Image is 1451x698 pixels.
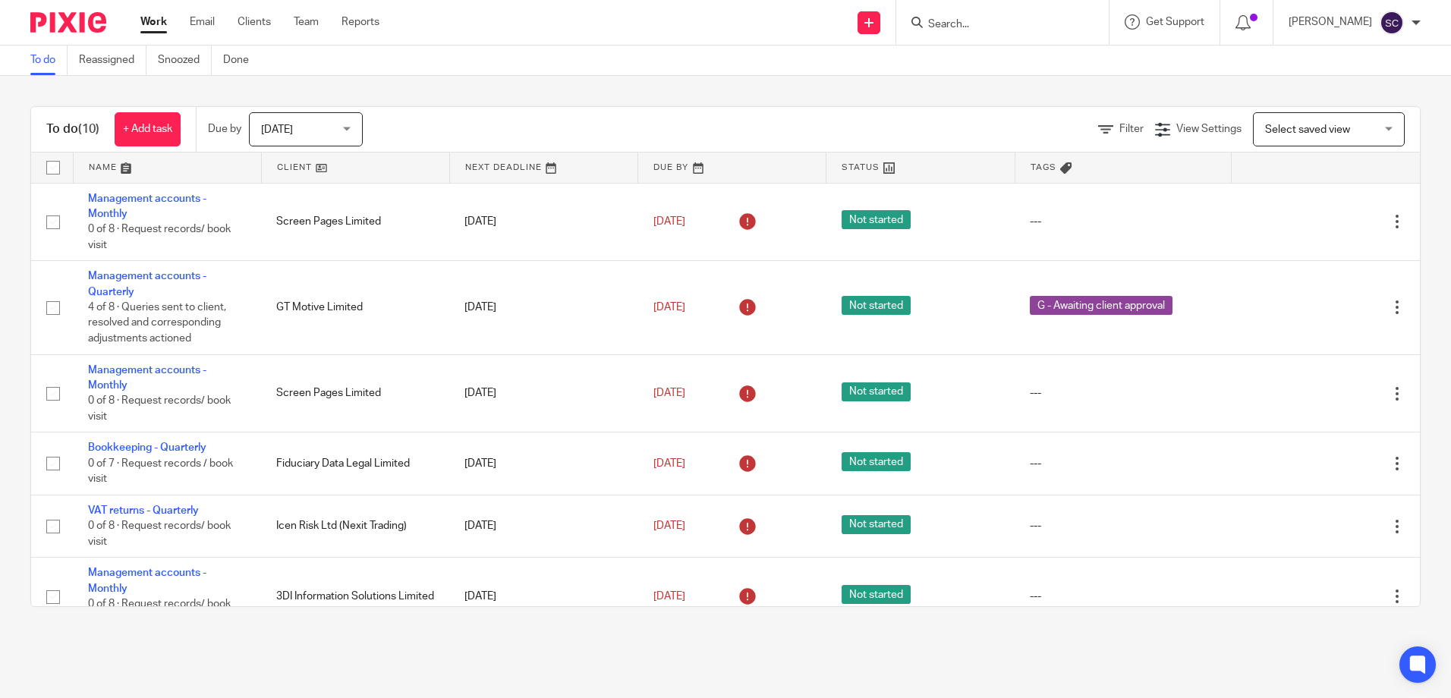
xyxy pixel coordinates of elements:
[653,302,685,313] span: [DATE]
[88,396,231,423] span: 0 of 8 · Request records/ book visit
[653,591,685,602] span: [DATE]
[88,520,231,547] span: 0 of 8 · Request records/ book visit
[88,271,206,297] a: Management accounts - Quarterly
[79,46,146,75] a: Reassigned
[1031,163,1056,171] span: Tags
[653,458,685,469] span: [DATE]
[842,382,911,401] span: Not started
[449,558,637,636] td: [DATE]
[88,365,206,391] a: Management accounts - Monthly
[1146,17,1204,27] span: Get Support
[1030,456,1217,471] div: ---
[1176,124,1242,134] span: View Settings
[261,558,449,636] td: 3DI Information Solutions Limited
[449,495,637,557] td: [DATE]
[115,112,181,146] a: + Add task
[927,18,1063,32] input: Search
[88,302,226,344] span: 4 of 8 · Queries sent to client, resolved and corresponding adjustments actioned
[261,124,293,135] span: [DATE]
[88,568,206,593] a: Management accounts - Monthly
[1380,11,1404,35] img: svg%3E
[1289,14,1372,30] p: [PERSON_NAME]
[842,585,911,604] span: Not started
[261,261,449,354] td: GT Motive Limited
[653,216,685,227] span: [DATE]
[449,183,637,261] td: [DATE]
[78,123,99,135] span: (10)
[88,505,199,516] a: VAT returns - Quarterly
[1030,296,1172,315] span: G - Awaiting client approval
[842,515,911,534] span: Not started
[158,46,212,75] a: Snoozed
[88,224,231,250] span: 0 of 8 · Request records/ book visit
[842,452,911,471] span: Not started
[1265,124,1350,135] span: Select saved view
[653,388,685,398] span: [DATE]
[30,12,106,33] img: Pixie
[223,46,260,75] a: Done
[1030,385,1217,401] div: ---
[1030,214,1217,229] div: ---
[238,14,271,30] a: Clients
[294,14,319,30] a: Team
[842,296,911,315] span: Not started
[46,121,99,137] h1: To do
[1030,518,1217,533] div: ---
[261,354,449,432] td: Screen Pages Limited
[88,458,233,485] span: 0 of 7 · Request records / book visit
[261,432,449,495] td: Fiduciary Data Legal Limited
[88,442,206,453] a: Bookkeeping - Quarterly
[342,14,379,30] a: Reports
[261,183,449,261] td: Screen Pages Limited
[653,520,685,531] span: [DATE]
[261,495,449,557] td: Icen Risk Ltd (Nexit Trading)
[449,261,637,354] td: [DATE]
[30,46,68,75] a: To do
[88,193,206,219] a: Management accounts - Monthly
[190,14,215,30] a: Email
[208,121,241,137] p: Due by
[1119,124,1144,134] span: Filter
[1030,589,1217,604] div: ---
[449,354,637,432] td: [DATE]
[140,14,167,30] a: Work
[449,432,637,495] td: [DATE]
[88,599,231,625] span: 0 of 8 · Request records/ book visit
[842,210,911,229] span: Not started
